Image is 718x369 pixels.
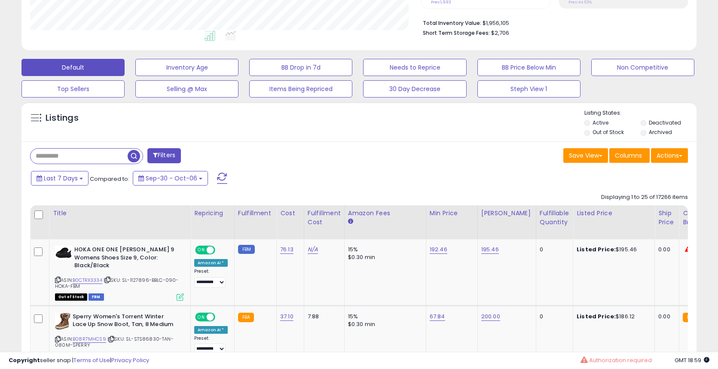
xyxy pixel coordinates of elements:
[238,245,255,254] small: FBM
[135,80,238,98] button: Selling @ Max
[280,312,293,321] a: 37.10
[55,293,87,301] span: All listings that are currently out of stock and unavailable for purchase on Amazon
[675,356,709,364] span: 2025-10-14 18:59 GMT
[196,247,207,254] span: ON
[89,293,104,301] span: FBM
[348,320,419,328] div: $0.30 min
[194,209,231,218] div: Repricing
[31,171,89,186] button: Last 7 Days
[649,119,681,126] label: Deactivated
[73,277,102,284] a: B0CTRX3334
[133,171,208,186] button: Sep-30 - Oct-06
[577,313,648,320] div: $186.12
[146,174,197,183] span: Sep-30 - Oct-06
[481,209,532,218] div: [PERSON_NAME]
[55,313,70,330] img: 41l5+n-VqIL._SL40_.jpg
[477,59,581,76] button: BB Price Below Min
[423,29,490,37] b: Short Term Storage Fees:
[55,246,72,260] img: 41xQbgWjlVL._SL40_.jpg
[55,335,174,348] span: | SKU: SL-STS86830-TAN-080M-SPERRY
[280,245,293,254] a: 76.13
[481,245,499,254] a: 195.46
[651,148,688,163] button: Actions
[9,356,40,364] strong: Copyright
[194,335,228,355] div: Preset:
[55,277,179,290] span: | SKU: SL-1127896-BBLC-090-HOKA-FBM
[601,193,688,201] div: Displaying 1 to 25 of 17266 items
[593,119,608,126] label: Active
[423,19,481,27] b: Total Inventory Value:
[649,128,672,136] label: Archived
[73,356,110,364] a: Terms of Use
[577,245,616,253] b: Listed Price:
[308,313,338,320] div: 7.88
[214,313,228,320] span: OFF
[577,246,648,253] div: $195.46
[55,313,184,359] div: ASIN:
[53,209,187,218] div: Title
[308,209,341,227] div: Fulfillment Cost
[430,209,474,218] div: Min Price
[593,128,624,136] label: Out of Stock
[194,268,228,288] div: Preset:
[477,80,581,98] button: Steph View 1
[238,313,254,322] small: FBA
[348,209,422,218] div: Amazon Fees
[348,253,419,261] div: $0.30 min
[491,29,509,37] span: $2,706
[348,246,419,253] div: 15%
[9,357,149,365] div: seller snap | |
[363,59,466,76] button: Needs to Reprice
[615,151,642,160] span: Columns
[481,312,500,321] a: 200.00
[55,246,184,300] div: ASIN:
[540,313,566,320] div: 0
[147,148,181,163] button: Filters
[249,80,352,98] button: Items Being Repriced
[577,209,651,218] div: Listed Price
[348,218,353,226] small: Amazon Fees.
[194,326,228,334] div: Amazon AI *
[90,175,129,183] span: Compared to:
[44,174,78,183] span: Last 7 Days
[423,17,681,27] li: $1,956,105
[280,209,300,218] div: Cost
[658,209,675,227] div: Ship Price
[540,246,566,253] div: 0
[577,312,616,320] b: Listed Price:
[308,245,318,254] a: N/A
[363,80,466,98] button: 30 Day Decrease
[74,246,179,272] b: HOKA ONE ONE [PERSON_NAME] 9 Womens Shoes Size 9, Color: Black/Black
[430,312,445,321] a: 67.84
[111,356,149,364] a: Privacy Policy
[430,245,447,254] a: 192.46
[135,59,238,76] button: Inventory Age
[563,148,608,163] button: Save View
[658,313,672,320] div: 0.00
[249,59,352,76] button: BB Drop in 7d
[609,148,650,163] button: Columns
[196,313,207,320] span: ON
[658,246,672,253] div: 0.00
[21,59,125,76] button: Default
[348,313,419,320] div: 15%
[584,109,697,117] p: Listing States:
[683,313,699,322] small: FBA
[21,80,125,98] button: Top Sellers
[73,335,106,343] a: B08R7MHCS9
[214,247,228,254] span: OFF
[194,259,228,267] div: Amazon AI *
[46,112,79,124] h5: Listings
[540,209,569,227] div: Fulfillable Quantity
[238,209,273,218] div: Fulfillment
[591,59,694,76] button: Non Competitive
[73,313,177,331] b: Sperry Women's Torrent Winter Lace Up Snow Boot, Tan, 8 Medium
